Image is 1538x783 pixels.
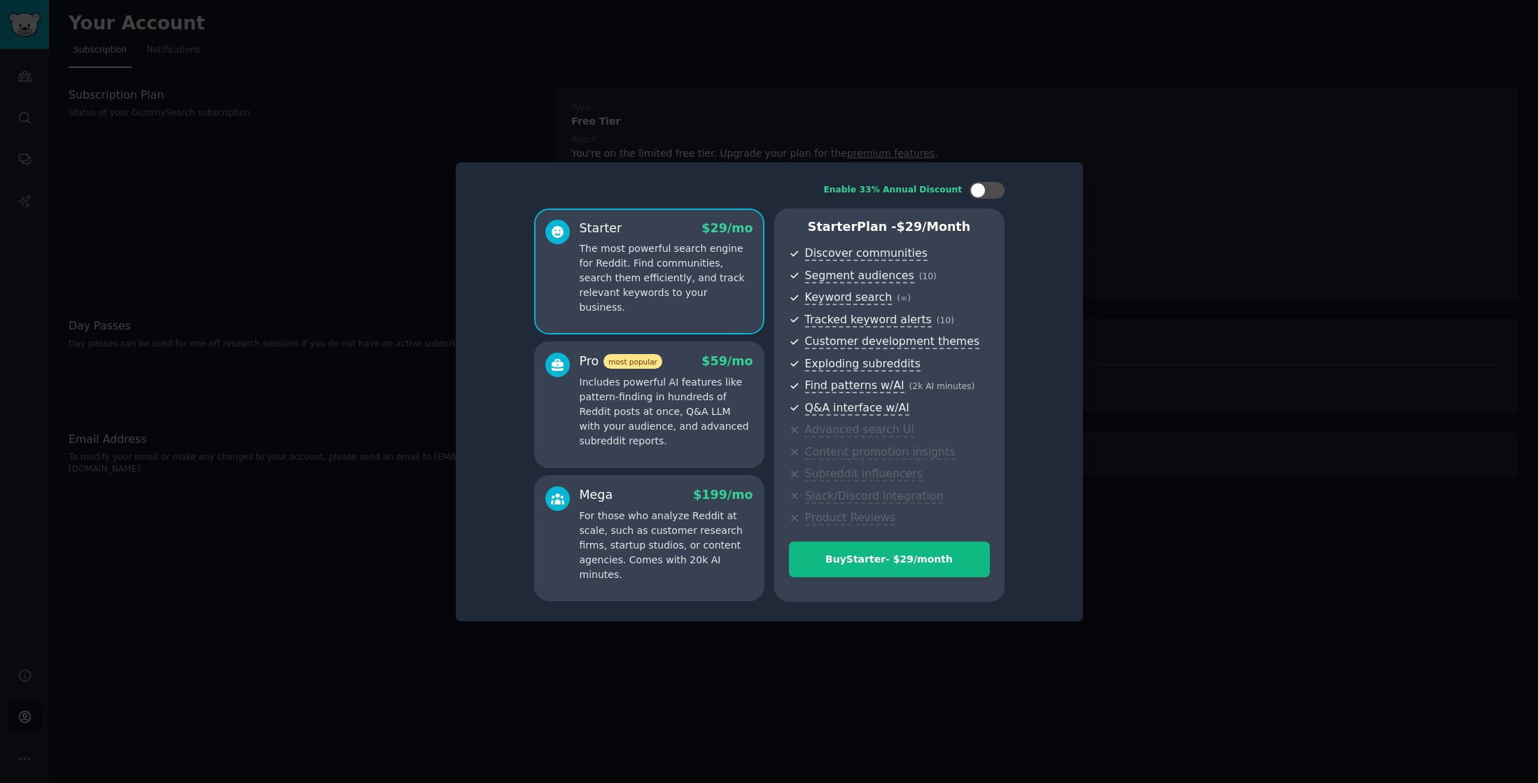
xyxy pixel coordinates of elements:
span: Customer development themes [805,334,980,349]
div: Starter [580,220,622,237]
span: ( 10 ) [919,271,937,281]
span: Q&A interface w/AI [805,401,909,416]
span: Product Reviews [805,511,895,525]
span: ( 10 ) [937,316,954,325]
span: Content promotion insights [805,445,956,460]
span: Slack/Discord integration [805,489,944,504]
span: ( 2k AI minutes ) [909,381,975,391]
span: most popular [603,354,662,369]
span: ( ∞ ) [897,293,911,303]
span: $ 29 /month [897,220,971,234]
span: Keyword search [805,290,893,305]
div: Buy Starter - $ 29 /month [790,552,989,567]
span: $ 29 /mo [701,221,753,235]
span: Exploding subreddits [805,357,921,372]
p: Includes powerful AI features like pattern-finding in hundreds of Reddit posts at once, Q&A LLM w... [580,375,753,449]
span: Segment audiences [805,269,914,283]
div: Enable 33% Annual Discount [824,184,963,197]
div: Pro [580,353,662,370]
span: Find patterns w/AI [805,379,904,393]
span: $ 59 /mo [701,354,753,368]
span: Discover communities [805,246,928,261]
span: Tracked keyword alerts [805,313,932,327]
p: Starter Plan - [789,218,990,236]
span: $ 199 /mo [693,488,753,502]
p: The most powerful search engine for Reddit. Find communities, search them efficiently, and track ... [580,241,753,315]
button: BuyStarter- $29/month [789,542,990,577]
div: Mega [580,486,613,504]
p: For those who analyze Reddit at scale, such as customer research firms, startup studios, or conte... [580,509,753,582]
span: Subreddit influencers [805,467,923,481]
span: Advanced search UI [805,423,914,437]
